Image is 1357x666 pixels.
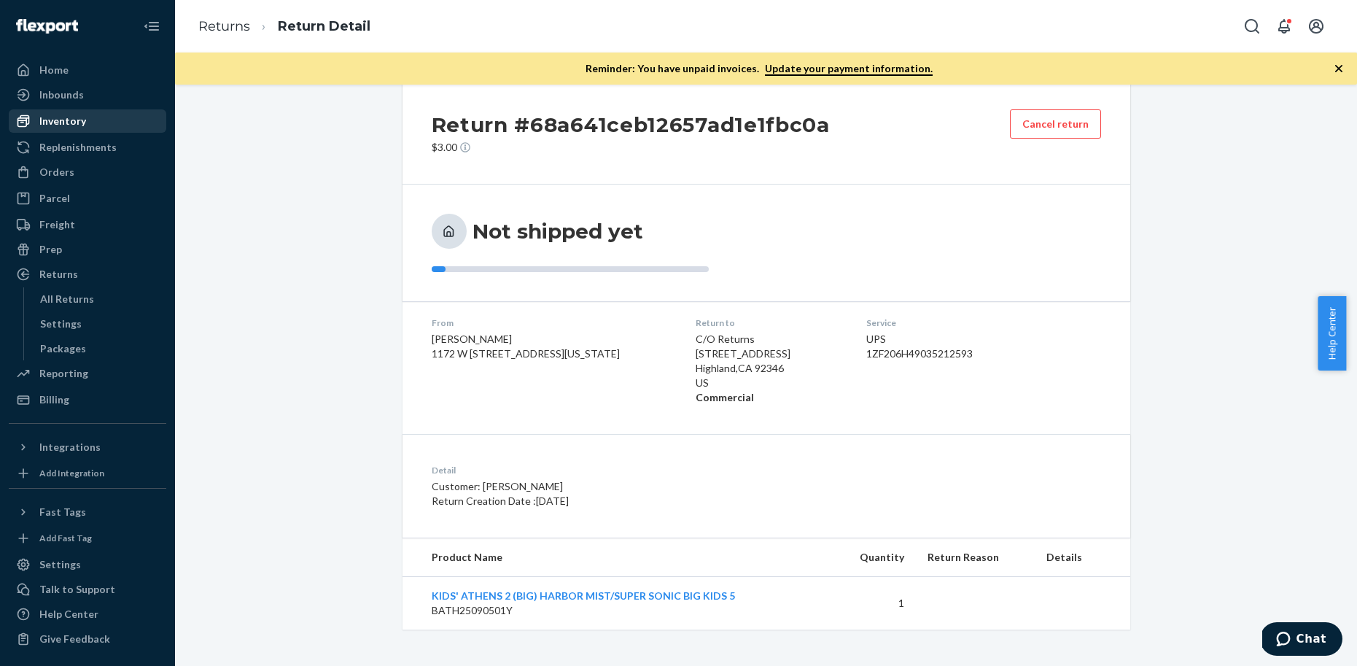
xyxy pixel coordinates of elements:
[9,578,166,601] button: Talk to Support
[696,391,754,403] strong: Commercial
[33,337,167,360] a: Packages
[1035,538,1130,577] th: Details
[39,632,110,646] div: Give Feedback
[1010,109,1101,139] button: Cancel return
[432,479,835,494] p: Customer: [PERSON_NAME]
[9,187,166,210] a: Parcel
[198,18,250,34] a: Returns
[9,362,166,385] a: Reporting
[696,332,843,346] p: C/O Returns
[39,440,101,454] div: Integrations
[432,464,835,476] dt: Detail
[33,287,167,311] a: All Returns
[9,603,166,626] a: Help Center
[39,242,62,257] div: Prep
[40,317,82,331] div: Settings
[866,333,886,345] span: UPS
[9,465,166,482] a: Add Integration
[9,553,166,576] a: Settings
[33,312,167,336] a: Settings
[39,582,115,597] div: Talk to Support
[9,109,166,133] a: Inventory
[696,317,843,329] dt: Return to
[187,5,382,48] ol: breadcrumbs
[1269,12,1299,41] button: Open notifications
[432,317,672,329] dt: From
[765,62,933,76] a: Update your payment information.
[39,532,92,544] div: Add Fast Tag
[831,577,916,630] td: 1
[39,63,69,77] div: Home
[9,627,166,651] button: Give Feedback
[278,18,370,34] a: Return Detail
[696,346,843,361] p: [STREET_ADDRESS]
[9,160,166,184] a: Orders
[9,530,166,547] a: Add Fast Tag
[1237,12,1267,41] button: Open Search Box
[831,538,916,577] th: Quantity
[39,557,81,572] div: Settings
[9,136,166,159] a: Replenishments
[39,114,86,128] div: Inventory
[9,263,166,286] a: Returns
[586,61,933,76] p: Reminder: You have unpaid invoices.
[39,366,88,381] div: Reporting
[1262,622,1342,659] iframe: Opens a widget where you can chat to one of our agents
[432,333,620,360] span: [PERSON_NAME] 1172 W [STREET_ADDRESS][US_STATE]
[39,607,98,622] div: Help Center
[39,505,86,519] div: Fast Tags
[39,88,84,102] div: Inbounds
[432,109,830,140] h2: Return #68a641ceb12657ad1e1fbc0a
[473,218,643,244] h3: Not shipped yet
[39,267,78,282] div: Returns
[9,435,166,459] button: Integrations
[403,538,832,577] th: Product Name
[39,217,75,232] div: Freight
[9,213,166,236] a: Freight
[39,467,104,479] div: Add Integration
[137,12,166,41] button: Close Navigation
[40,292,94,306] div: All Returns
[16,19,78,34] img: Flexport logo
[39,140,117,155] div: Replenishments
[866,346,1025,361] div: 1ZF206H49035212593
[40,341,86,356] div: Packages
[432,603,820,618] p: BATH25090501Y
[9,58,166,82] a: Home
[916,538,1034,577] th: Return Reason
[696,361,843,376] p: Highland , CA 92346
[432,589,735,602] a: KIDS' ATHENS 2 (BIG) HARBOR MIST/SUPER SONIC BIG KIDS 5
[9,83,166,107] a: Inbounds
[1318,296,1346,371] button: Help Center
[432,140,830,155] p: $3.00
[39,392,69,407] div: Billing
[39,191,70,206] div: Parcel
[696,376,843,390] p: US
[1302,12,1331,41] button: Open account menu
[9,500,166,524] button: Fast Tags
[9,388,166,411] a: Billing
[866,317,1025,329] dt: Service
[432,494,835,508] p: Return Creation Date : [DATE]
[39,165,74,179] div: Orders
[9,238,166,261] a: Prep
